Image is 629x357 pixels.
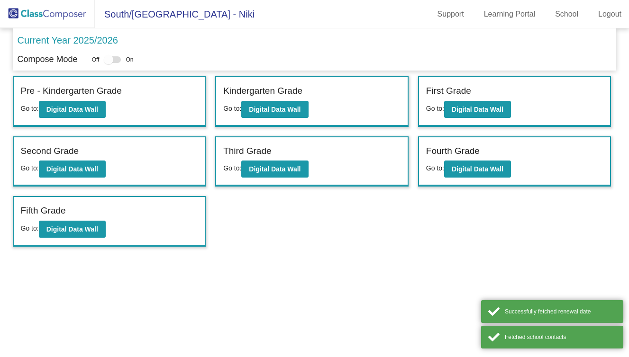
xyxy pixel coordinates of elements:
[18,53,78,66] p: Compose Mode
[452,165,503,173] b: Digital Data Wall
[444,161,511,178] button: Digital Data Wall
[452,106,503,113] b: Digital Data Wall
[241,101,308,118] button: Digital Data Wall
[39,161,106,178] button: Digital Data Wall
[21,164,39,172] span: Go to:
[126,55,133,64] span: On
[444,101,511,118] button: Digital Data Wall
[505,333,616,341] div: Fetched school contacts
[18,33,118,47] p: Current Year 2025/2026
[46,165,98,173] b: Digital Data Wall
[430,7,472,22] a: Support
[476,7,543,22] a: Learning Portal
[426,144,480,158] label: Fourth Grade
[21,105,39,112] span: Go to:
[92,55,100,64] span: Off
[46,106,98,113] b: Digital Data Wall
[95,7,255,22] span: South/[GEOGRAPHIC_DATA] - Niki
[505,307,616,316] div: Successfully fetched renewal date
[21,144,79,158] label: Second Grade
[39,221,106,238] button: Digital Data Wall
[223,105,241,112] span: Go to:
[46,225,98,233] b: Digital Data Wall
[223,84,302,98] label: Kindergarten Grade
[426,105,444,112] span: Go to:
[39,101,106,118] button: Digital Data Wall
[223,144,271,158] label: Third Grade
[426,84,471,98] label: First Grade
[249,165,301,173] b: Digital Data Wall
[223,164,241,172] span: Go to:
[21,204,66,218] label: Fifth Grade
[241,161,308,178] button: Digital Data Wall
[21,84,122,98] label: Pre - Kindergarten Grade
[547,7,586,22] a: School
[591,7,629,22] a: Logout
[249,106,301,113] b: Digital Data Wall
[21,224,39,232] span: Go to:
[426,164,444,172] span: Go to:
